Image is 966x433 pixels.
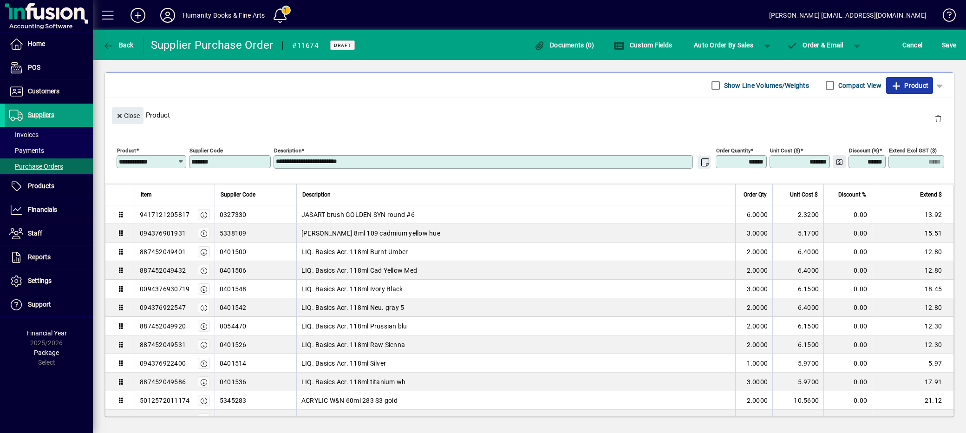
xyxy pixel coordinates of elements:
mat-label: Supplier Code [189,147,223,154]
div: 887452049432 [140,266,186,275]
a: Home [5,33,93,56]
span: Draft [334,42,351,48]
span: Close [116,108,140,124]
span: ACRYLIC W&N 60ml 283 S3 gold [301,396,398,405]
td: 5.1700 [772,224,823,243]
label: Compact View [836,81,881,90]
span: Order & Email [787,41,843,49]
button: Profile [153,7,183,24]
td: 0401526 [215,335,296,354]
span: LIQ. Basics Acr. 118ml Raw Sienna [301,340,405,349]
span: ave [942,38,956,52]
td: 12.80 [872,298,953,317]
td: 0327330 [215,205,296,224]
td: 12.30 [872,317,953,335]
span: LIQ. Basics Acr. 118ml Silver [301,359,386,368]
div: #11674 [292,38,319,53]
span: LIQ. Basics Acr. 118ml Ivory Black [301,284,403,294]
td: 3.0000 [735,224,772,243]
a: POS [5,56,93,79]
span: Supplier Code [221,190,255,200]
span: POS [28,64,40,71]
span: Financials [28,206,57,213]
div: 094376990645 [140,414,186,424]
td: 12.80 [872,261,953,280]
div: Supplier Purchase Order [151,38,274,52]
td: 5338109 [215,224,296,243]
td: 2.0000 [735,335,772,354]
td: 2.0000 [735,391,772,410]
span: Order Qty [744,190,767,200]
span: LIQ. Basics Acr. 118ml titanium wh [301,377,406,387]
td: 12.80 [872,243,953,261]
div: Humanity Books & Fine Arts [183,8,265,23]
td: 2.3200 [772,205,823,224]
app-page-header-button: Delete [927,114,949,123]
td: 15.51 [872,224,953,243]
td: 5.9700 [772,354,823,373]
mat-label: Unit Cost ($) [770,147,800,154]
td: 1.0000 [735,410,772,428]
td: 0.00 [823,224,872,243]
a: Products [5,175,93,198]
button: Documents (0) [532,37,597,53]
td: 5.9700 [772,373,823,391]
td: 2.0000 [735,298,772,317]
span: Support [28,301,51,308]
span: Invoices [9,131,39,138]
td: 18.45 [872,280,953,298]
span: LIQ. Basics Acr. 118ml Cad Yellow Med [301,266,417,275]
td: 0.00 [823,298,872,317]
td: 6.1500 [772,280,823,298]
span: Custom Fields [614,41,672,49]
a: Invoices [5,127,93,143]
span: Payments [9,147,44,154]
button: Close [112,107,144,124]
td: 2.0000 [735,317,772,335]
span: Item [141,190,152,200]
td: 3.0000 [735,280,772,298]
td: 0.00 [823,205,872,224]
span: [PERSON_NAME] 8ml 109 cadmium yellow hue [301,229,440,238]
span: Back [103,41,134,49]
td: 0.00 [823,391,872,410]
mat-label: Description [274,147,301,154]
span: Product [891,78,928,93]
div: 094376901931 [140,229,186,238]
span: Extend $ [920,190,942,200]
td: 6.4000 [772,243,823,261]
span: Unit Cost $ [790,190,818,200]
span: LIQ. Basics Acr. 118ml Prussian blu [301,321,407,331]
app-page-header-button: Close [110,111,146,119]
td: 6.4000 [772,298,823,317]
span: Home [28,40,45,47]
td: 0.00 [823,354,872,373]
td: 0401542 [215,298,296,317]
span: JASART brush GOLDEN SYN round #6 [301,210,415,219]
td: 2.0000 [735,243,772,261]
td: 5.97 [872,354,953,373]
td: 0.00 [823,373,872,391]
td: 17.91 [872,373,953,391]
a: Purchase Orders [5,158,93,174]
td: 6.1500 [772,335,823,354]
div: 0094376930719 [140,284,189,294]
div: 887452049401 [140,247,186,256]
span: S [942,41,946,49]
td: 0401506 [215,261,296,280]
button: Cancel [900,37,925,53]
a: Settings [5,269,93,293]
button: Back [100,37,136,53]
td: 0.00 [823,280,872,298]
div: 9417121205817 [140,210,189,219]
td: 0.00 [823,410,872,428]
button: Custom Fields [611,37,674,53]
span: Discount % [838,190,866,200]
a: Payments [5,143,93,158]
div: Product [105,98,954,132]
td: 13.92 [872,205,953,224]
button: Delete [927,107,949,130]
td: 0.00 [823,317,872,335]
span: LIQ. Basics Acr. 118ml Burnt Umber [301,247,408,256]
div: 887452049920 [140,321,186,331]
